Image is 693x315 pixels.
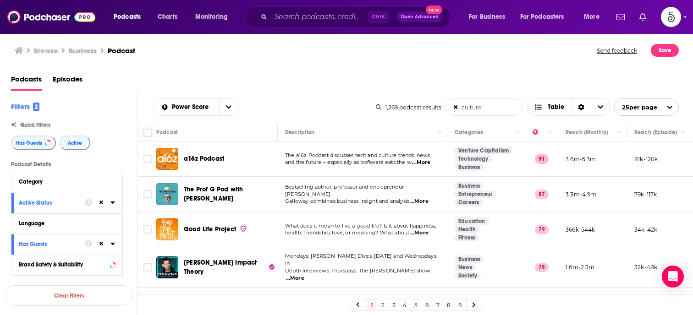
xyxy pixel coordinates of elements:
[455,234,479,241] a: Fitness
[411,299,420,310] a: 5
[184,225,236,233] span: Good Life Project
[614,127,625,138] button: Column Actions
[410,229,429,237] span: ...More
[285,223,436,229] span: What does it mean to live a good life? Is it about happiness,
[584,11,599,23] span: More
[376,104,441,111] div: 1,269 podcast results
[68,141,82,146] span: Active
[254,6,459,27] div: Search podcasts, credits, & more...
[634,263,657,271] p: 32k-48k
[634,127,677,138] div: Reach (Episode)
[455,155,492,163] a: Technology
[184,185,243,202] span: The Prof G Pod with [PERSON_NAME]
[195,11,228,23] span: Monitoring
[455,163,484,171] a: Business
[444,299,453,310] a: 8
[422,299,431,310] a: 6
[156,183,178,205] img: The Prof G Pod with Scott Galloway
[400,299,409,310] a: 4
[19,176,115,187] button: Category
[661,7,681,27] span: Logged in as Spiral5-G2
[535,190,549,199] p: 87
[455,127,483,138] div: Categories
[7,8,95,26] a: Podchaser - Follow, Share and Rate Podcasts
[455,199,483,206] a: Careers
[410,198,429,205] span: ...More
[60,136,90,150] button: Active
[69,46,97,55] h1: Business
[156,148,178,170] img: a16z Podcast
[566,127,608,138] div: Reach (Monthly)
[520,11,564,23] span: For Podcasters
[678,127,689,138] button: Column Actions
[455,272,481,279] a: Society
[462,10,517,24] button: open menu
[184,259,257,276] span: [PERSON_NAME] Impact Theory
[143,263,152,272] span: Toggle select row
[285,267,430,274] span: Depth Interviews. Thursdays: The [PERSON_NAME] show
[19,261,107,268] div: Brand Safety & Suitability
[156,218,178,240] img: Good Life Project
[661,7,681,27] button: Show profile menu
[189,10,240,24] button: open menu
[566,226,595,234] p: 366k-544k
[11,136,56,150] button: Has Guests
[661,7,681,27] img: User Profile
[11,161,123,168] p: Podcast Details
[11,72,42,91] a: Podcasts
[184,155,224,163] span: a16z Podcast
[219,99,238,115] button: open menu
[34,46,58,55] a: Browse
[389,299,398,310] a: 3
[469,11,505,23] span: For Business
[20,122,50,128] span: Quick Filters
[19,238,85,250] button: Has Guests
[156,256,178,278] img: Tom Bilyeu's Impact Theory
[19,241,79,247] div: Has Guests
[19,179,109,185] div: Category
[577,10,611,24] button: open menu
[455,299,464,310] a: 9
[153,104,219,110] button: open menu
[634,226,657,234] p: 34k-42k
[548,104,564,110] span: Table
[426,5,442,14] span: New
[614,98,679,116] button: open menu
[535,263,549,272] p: 78
[455,226,479,233] a: Health
[396,11,443,22] button: Open AdvancedNew
[184,258,275,277] a: [PERSON_NAME] Impact Theory
[514,10,577,24] button: open menu
[19,200,79,206] div: Active Status
[566,155,596,163] p: 3.6m-5.3m
[107,10,153,24] button: open menu
[285,184,404,197] span: Bestselling author, professor and entrepreneur [PERSON_NAME]
[286,275,304,282] span: ...More
[433,299,442,310] a: 7
[368,11,389,23] span: Ctrl K
[19,259,115,270] button: Brand Safety & Suitability
[455,190,496,198] a: Entrepreneur
[108,46,135,55] h3: Podcast
[412,159,430,166] span: ...More
[53,72,82,91] a: Episodes
[19,197,85,208] button: Active Status
[114,11,141,23] span: Podcasts
[143,190,152,198] span: Toggle select row
[378,299,387,310] a: 2
[19,220,109,227] div: Language
[153,98,239,116] h2: Choose List sort
[240,225,247,233] img: verified Badge
[143,225,152,234] span: Toggle select row
[455,264,476,271] a: News
[455,147,512,154] a: Venture Capitalism
[572,99,591,115] div: Sort Direction
[535,225,549,234] p: 79
[5,285,133,306] button: Clear Filters
[33,103,39,111] span: 2
[651,44,679,57] button: Save
[527,98,610,116] button: Choose View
